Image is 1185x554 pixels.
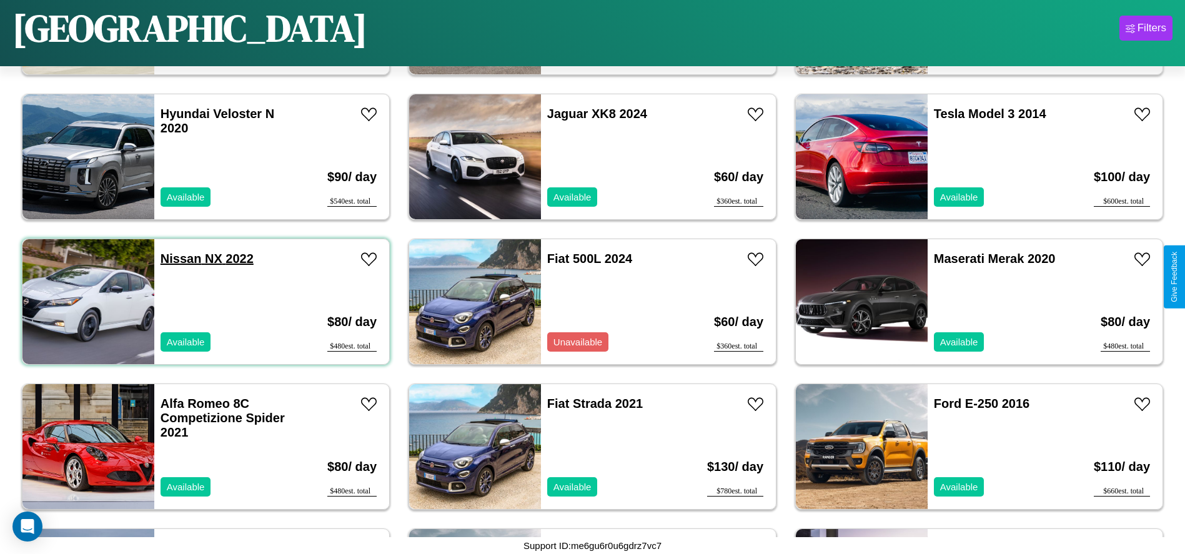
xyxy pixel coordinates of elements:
h3: $ 80 / day [327,447,377,487]
p: Available [167,189,205,205]
h3: $ 60 / day [714,302,763,342]
h3: $ 80 / day [1101,302,1150,342]
div: $ 540 est. total [327,197,377,207]
div: $ 480 est. total [327,342,377,352]
p: Available [940,334,978,350]
a: Ford E-250 2016 [934,397,1029,410]
div: $ 660 est. total [1094,487,1150,497]
a: Nissan NX 2022 [161,252,254,265]
div: $ 780 est. total [707,487,763,497]
button: Filters [1119,16,1173,41]
div: $ 480 est. total [327,487,377,497]
p: Available [167,334,205,350]
a: Hyundai Veloster N 2020 [161,107,274,135]
div: $ 600 est. total [1094,197,1150,207]
h3: $ 110 / day [1094,447,1150,487]
p: Available [940,189,978,205]
a: Tesla Model 3 2014 [934,107,1046,121]
p: Available [553,478,592,495]
p: Available [553,189,592,205]
p: Support ID: me6gu6r0u6gdrz7vc7 [523,537,662,554]
div: Give Feedback [1170,252,1179,302]
div: Filters [1138,22,1166,34]
div: $ 360 est. total [714,197,763,207]
a: Fiat Strada 2021 [547,397,643,410]
a: Maserati Merak 2020 [934,252,1056,265]
p: Available [167,478,205,495]
a: Alfa Romeo 8C Competizione Spider 2021 [161,397,285,439]
div: $ 360 est. total [714,342,763,352]
h3: $ 80 / day [327,302,377,342]
a: Fiat 500L 2024 [547,252,632,265]
h3: $ 90 / day [327,157,377,197]
h3: $ 130 / day [707,447,763,487]
div: Open Intercom Messenger [12,512,42,542]
p: Available [940,478,978,495]
div: $ 480 est. total [1101,342,1150,352]
h3: $ 60 / day [714,157,763,197]
p: Unavailable [553,334,602,350]
a: Jaguar XK8 2024 [547,107,647,121]
h3: $ 100 / day [1094,157,1150,197]
h1: [GEOGRAPHIC_DATA] [12,2,367,54]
